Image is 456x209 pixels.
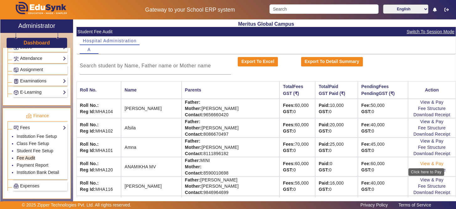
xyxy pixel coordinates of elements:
[283,180,295,185] strong: Fees:
[185,197,200,202] strong: Father:
[182,157,280,176] td: MINI 8590010698
[80,180,99,185] strong: Roll No.:
[80,148,95,153] strong: Reg Id:
[77,21,456,27] h2: Meritus Global Campus
[14,68,19,72] img: Assignments.png
[361,83,405,97] div: PendingFeesPendingGST (₹)
[361,148,372,153] strong: GST:
[319,160,354,173] div: 0 0
[121,118,181,138] td: Afsila
[20,67,43,72] span: Assignment
[361,109,372,114] strong: GST:
[80,167,95,172] strong: Reg Id:
[185,132,204,137] strong: Contact:
[418,145,446,150] a: Fee Structure
[185,138,200,144] strong: Father:
[319,180,330,185] strong: Paid:
[80,86,118,93] div: Roll No.
[185,125,202,130] strong: Mother:
[420,161,443,166] a: View & Pay
[238,57,278,66] button: Export To Excel
[283,180,312,192] div: 56,000 0
[283,122,295,127] strong: Fees:
[319,122,354,134] div: 20,000 0
[13,182,66,190] a: Expenses
[77,138,121,157] td: MHA101
[361,122,371,127] strong: Fee:
[185,119,200,124] strong: Father:
[121,176,181,196] td: [PERSON_NAME]
[125,86,136,93] div: Name
[13,66,66,73] a: Assignment
[361,122,405,134] div: 40,000 0
[87,47,91,52] span: A
[361,141,405,154] div: 45,000 0
[80,161,99,166] strong: Roll No.:
[319,180,354,192] div: 16,000 0
[408,168,444,176] div: Click here to Pay
[406,28,454,35] span: Switch To Session Mode
[17,148,53,153] a: Student Fee Setup
[80,86,97,93] div: Roll No.
[395,201,434,209] a: Terms of Service
[23,39,50,46] a: Dashboard
[413,132,450,137] a: Download Receipt
[408,81,456,99] th: Action
[319,102,354,115] div: 10,000 0
[420,177,443,182] a: View & Pay
[185,164,202,169] strong: Mother:
[182,118,280,138] td: [PERSON_NAME] 8086670497
[283,148,293,153] strong: GST:
[125,86,178,93] div: Name
[8,112,67,119] p: Finance
[361,180,371,185] strong: Fee:
[80,109,95,114] strong: Reg Id:
[361,103,371,108] strong: Fee:
[26,113,32,119] img: finance.png
[418,106,446,111] a: Fee Structure
[83,39,136,43] span: Hospital Administration
[357,201,391,209] a: Privacy Policy
[17,155,35,160] a: Fee Audit
[182,176,280,196] td: [PERSON_NAME] [PERSON_NAME] 9846964699
[361,180,405,192] div: 40,000 0
[118,7,263,13] h5: Gateway to your School ERP system
[185,151,204,156] strong: Contact:
[269,4,379,14] input: Search
[420,119,443,124] a: View & Pay
[413,112,450,117] a: Download Receipt
[319,83,345,97] div: TotalPaid GST Paid (₹)
[77,99,121,118] td: MHA104
[319,128,329,133] strong: GST:
[283,102,312,115] div: 60,000 0
[185,190,204,195] strong: Contact:
[283,122,312,134] div: 60,000 0
[283,160,312,173] div: 60,000 0
[22,202,131,208] p: © 2025 Zipper Technologies Pvt. Ltd. All rights reserved.
[80,187,95,192] strong: Reg Id:
[413,151,450,156] a: Download Receipt
[18,22,55,29] h2: Administrator
[182,138,280,157] td: [PERSON_NAME] 8111896182
[283,128,293,133] strong: GST:
[319,148,329,153] strong: GST:
[185,112,204,117] strong: Contact:
[319,141,354,154] div: 25,000 0
[319,83,354,97] div: TotalPaidGST Paid (₹)
[418,125,446,130] a: Fee Structure
[182,99,280,118] td: [PERSON_NAME] 9656660420
[361,161,371,166] strong: Fee:
[14,184,19,188] img: Payroll.png
[17,141,49,146] a: Class Fee Setup
[319,103,330,108] strong: Paid:
[17,134,57,139] a: Institution Fee Setup
[361,128,372,133] strong: GST:
[420,197,443,202] a: View & Pay
[121,99,181,118] td: [PERSON_NAME]
[319,142,330,147] strong: Paid:
[301,57,363,66] button: Export To Detail Summary
[77,157,121,176] td: MHA120
[283,83,312,97] div: TotalFeesGST (₹)
[80,103,99,108] strong: Roll No.:
[283,187,293,192] strong: GST:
